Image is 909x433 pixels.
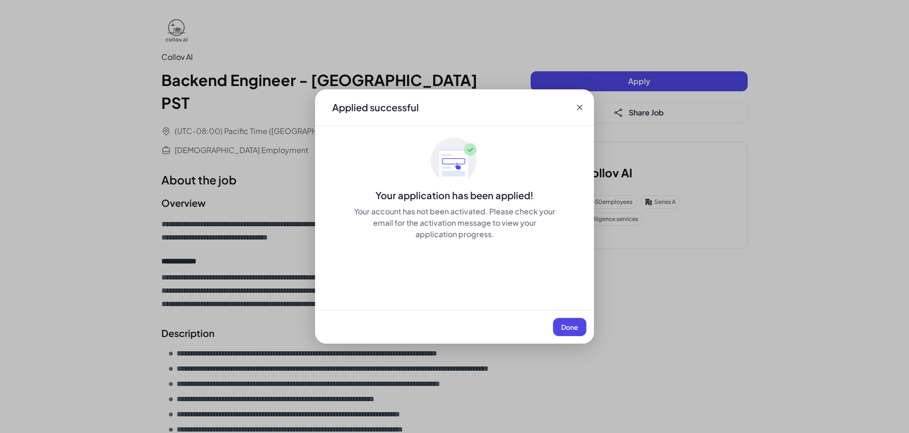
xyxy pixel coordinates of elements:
div: Applied successful [332,101,419,114]
span: Done [561,323,578,331]
div: Your application has been applied! [315,189,594,202]
img: ApplyedMaskGroup3.svg [431,137,478,185]
button: Done [553,318,586,336]
div: Your account has not been activated. Please check your email for the activation message to view y... [353,206,556,240]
